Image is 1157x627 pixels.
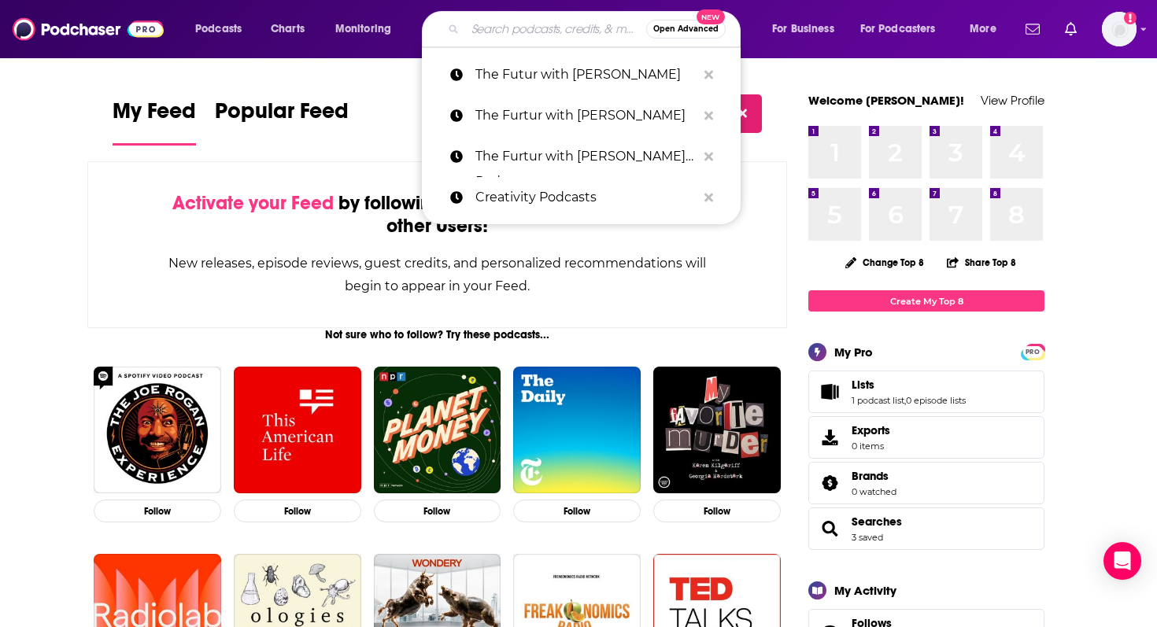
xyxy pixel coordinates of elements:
[167,192,708,238] div: by following Podcasts, Creators, Lists, and other Users!
[808,507,1044,550] span: Searches
[1102,12,1137,46] img: User Profile
[836,253,933,272] button: Change Top 8
[852,423,890,437] span: Exports
[852,378,874,392] span: Lists
[808,462,1044,504] span: Brands
[1124,12,1137,24] svg: Add a profile image
[172,191,334,215] span: Activate your Feed
[324,17,412,42] button: open menu
[808,371,1044,413] span: Lists
[959,17,1016,42] button: open menu
[261,17,314,42] a: Charts
[653,500,781,522] button: Follow
[437,11,756,47] div: Search podcasts, credits, & more...
[814,381,845,403] a: Lists
[422,177,741,218] a: Creativity Podcasts
[981,93,1044,108] a: View Profile
[904,395,906,406] span: ,
[852,378,966,392] a: Lists
[513,500,641,522] button: Follow
[475,136,697,177] p: The Furtur with Chris Do Podcasts
[475,54,697,95] p: The Futur with Chris Do
[374,500,501,522] button: Follow
[852,515,902,529] a: Searches
[422,95,741,136] a: The Furtur with [PERSON_NAME]
[465,17,646,42] input: Search podcasts, credits, & more...
[422,136,741,177] a: The Furtur with [PERSON_NAME] Podcasts
[852,469,896,483] a: Brands
[215,98,349,134] span: Popular Feed
[852,469,889,483] span: Brands
[335,18,391,40] span: Monitoring
[653,367,781,494] img: My Favorite Murder with Karen Kilgariff and Georgia Hardstark
[814,426,845,448] span: Exports
[852,532,883,543] a: 3 saved
[814,518,845,540] a: Searches
[87,328,787,341] div: Not sure who to follow? Try these podcasts...
[834,583,896,598] div: My Activity
[374,367,501,494] img: Planet Money
[234,367,361,494] img: This American Life
[215,98,349,146] a: Popular Feed
[808,93,964,108] a: Welcome [PERSON_NAME]!
[94,500,221,522] button: Follow
[814,472,845,494] a: Brands
[646,20,726,39] button: Open AdvancedNew
[513,367,641,494] img: The Daily
[1102,12,1137,46] button: Show profile menu
[906,395,966,406] a: 0 episode lists
[850,17,959,42] button: open menu
[860,18,936,40] span: For Podcasters
[271,18,305,40] span: Charts
[13,14,164,44] img: Podchaser - Follow, Share and Rate Podcasts
[852,395,904,406] a: 1 podcast list
[475,177,697,218] p: Creativity Podcasts
[234,500,361,522] button: Follow
[761,17,854,42] button: open menu
[1023,345,1042,357] a: PRO
[834,345,873,360] div: My Pro
[808,416,1044,459] a: Exports
[422,54,741,95] a: The Futur with [PERSON_NAME]
[653,25,719,33] span: Open Advanced
[184,17,262,42] button: open menu
[195,18,242,40] span: Podcasts
[852,441,890,452] span: 0 items
[113,98,196,146] a: My Feed
[1059,16,1083,42] a: Show notifications dropdown
[1019,16,1046,42] a: Show notifications dropdown
[808,290,1044,312] a: Create My Top 8
[94,367,221,494] img: The Joe Rogan Experience
[697,9,725,24] span: New
[852,486,896,497] a: 0 watched
[772,18,834,40] span: For Business
[475,95,697,136] p: The Furtur with Chris Do
[946,247,1017,278] button: Share Top 8
[113,98,196,134] span: My Feed
[970,18,996,40] span: More
[1023,346,1042,358] span: PRO
[167,252,708,297] div: New releases, episode reviews, guest credits, and personalized recommendations will begin to appe...
[1102,12,1137,46] span: Logged in as danikarchmer
[1103,542,1141,580] div: Open Intercom Messenger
